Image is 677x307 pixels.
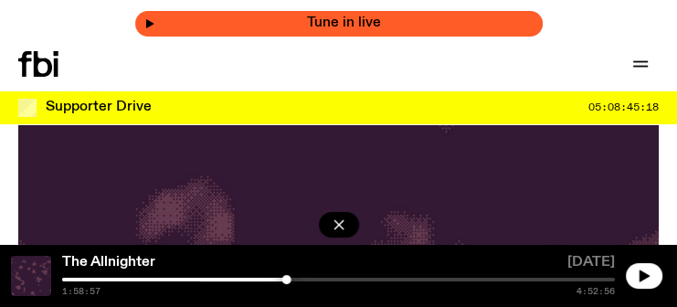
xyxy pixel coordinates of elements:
span: 1:58:57 [62,287,100,296]
a: The Allnighter [62,255,155,270]
h3: Supporter Drive [46,101,152,114]
button: On AirMornings with [PERSON_NAME] / going All OutTune in live [135,11,543,37]
span: Tune in live [155,16,534,30]
span: 4:52:56 [577,287,615,296]
span: [DATE] [567,256,615,274]
span: 05:08:45:18 [588,102,659,112]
